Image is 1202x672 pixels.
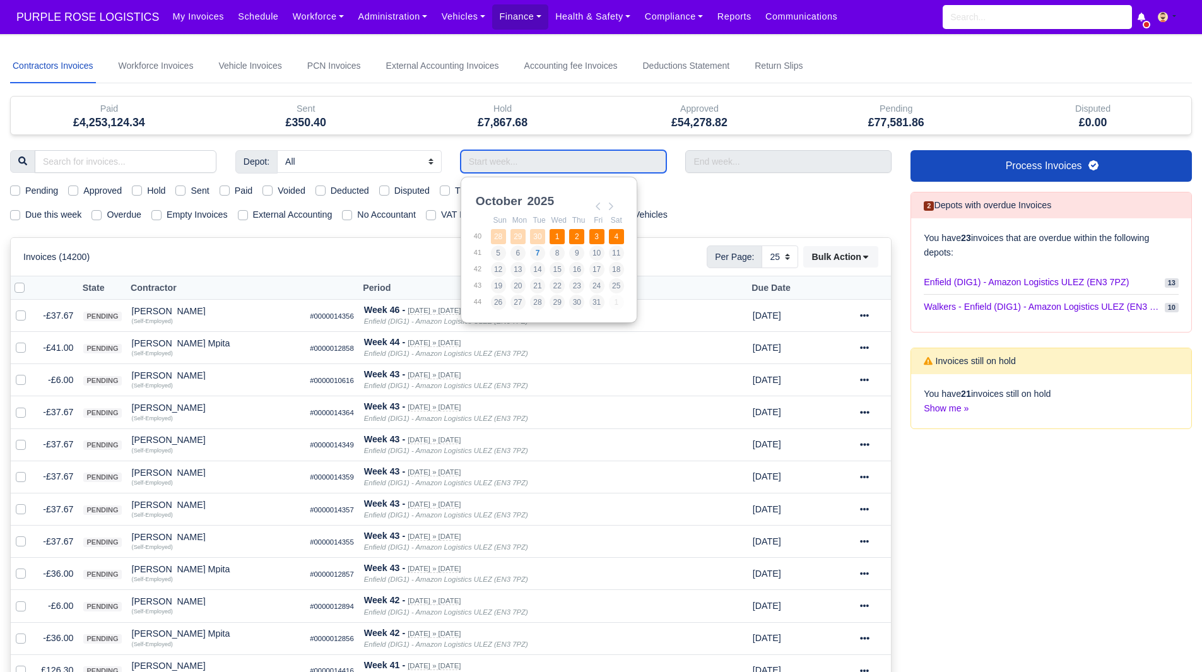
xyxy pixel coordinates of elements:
button: 26 [491,295,506,310]
iframe: Chat Widget [975,526,1202,672]
label: Due this week [25,208,81,222]
abbr: Sunday [493,216,507,225]
i: Enfield (DIG1) - Amazon Logistics ULEZ (EN3 7PZ) [364,543,528,551]
a: Schedule [231,4,285,29]
button: 4 [609,229,624,244]
i: Enfield (DIG1) - Amazon Logistics ULEZ (EN3 7PZ) [364,415,528,422]
button: 14 [530,262,545,277]
abbr: Saturday [611,216,622,225]
span: pending [83,473,121,482]
abbr: Friday [594,216,603,225]
div: [PERSON_NAME] [132,500,300,509]
i: Enfield (DIG1) - Amazon Logistics ULEZ (EN3 7PZ) [364,317,528,325]
small: [DATE] » [DATE] [408,500,461,509]
button: 19 [491,278,506,293]
span: 1 month from now [753,407,781,417]
i: Enfield (DIG1) - Amazon Logistics ULEZ (EN3 7PZ) [364,350,528,357]
button: Previous Month [591,199,606,214]
small: (Self-Employed) [132,350,173,357]
button: 3 [589,229,604,244]
strong: 23 [961,233,971,243]
a: Deductions Statement [640,49,732,83]
strong: Week 46 - [364,305,405,315]
button: 28 [530,295,545,310]
div: Sent [217,102,395,116]
abbr: Monday [512,216,527,225]
div: [PERSON_NAME] [132,597,300,606]
h5: £4,253,124.34 [20,116,198,129]
div: October [473,192,525,211]
a: PURPLE ROSE LOGISTICS [10,5,165,30]
i: Enfield (DIG1) - Amazon Logistics ULEZ (EN3 7PZ) [364,640,528,648]
div: [PERSON_NAME] Mpita [132,565,300,574]
button: 18 [609,262,624,277]
span: 1 month from now [753,471,781,481]
small: #0000012894 [310,603,354,610]
span: 13 [1165,278,1179,288]
div: [PERSON_NAME] [132,468,300,477]
button: 6 [510,245,526,261]
div: [PERSON_NAME] [132,403,300,412]
span: PURPLE ROSE LOGISTICS [10,4,165,30]
label: External Accounting [253,208,333,222]
strong: Week 43 - [364,531,405,541]
small: (Self-Employed) [132,382,173,389]
td: -£37.67 [36,461,78,493]
span: Walkers - Enfield (DIG1) - Amazon Logistics ULEZ (EN3 7PZ) [924,300,1160,314]
p: You have invoices that are overdue within the following depots: [924,231,1179,260]
a: Process Invoices [910,150,1192,182]
i: Enfield (DIG1) - Amazon Logistics ULEZ (EN3 7PZ) [364,575,528,583]
small: #0000010616 [310,377,354,384]
div: [PERSON_NAME] [132,661,300,670]
button: 30 [569,295,584,310]
th: Contractor [127,276,305,300]
span: Per Page: [707,245,762,268]
span: pending [83,440,121,450]
div: [PERSON_NAME] Mpita [132,339,300,348]
div: Hold [404,97,601,134]
abbr: Wednesday [551,216,567,225]
label: Approved [83,184,122,198]
div: [PERSON_NAME] [132,307,300,315]
strong: 21 [961,389,971,399]
span: 1 month from now [753,569,781,579]
a: Reports [710,4,758,29]
i: Enfield (DIG1) - Amazon Logistics ULEZ (EN3 7PZ) [364,511,528,519]
span: pending [83,408,121,418]
small: [DATE] » [DATE] [408,565,461,573]
div: Disputed [994,97,1191,134]
small: [DATE] » [DATE] [408,533,461,541]
button: Bulk Action [803,246,878,268]
button: 8 [550,245,565,261]
button: 2 [569,229,584,244]
h5: £350.40 [217,116,395,129]
i: Enfield (DIG1) - Amazon Logistics ULEZ (EN3 7PZ) [364,479,528,486]
a: Health & Safety [548,4,638,29]
small: [DATE] » [DATE] [408,403,461,411]
button: 24 [589,278,604,293]
span: 1 month from now [753,439,781,449]
span: pending [83,538,121,547]
button: 7 [530,245,545,261]
button: 15 [550,262,565,277]
a: Workforce [286,4,351,29]
span: 1 month from now [753,504,781,514]
a: Return Slips [752,49,805,83]
button: 20 [510,278,526,293]
label: Pending [25,184,58,198]
td: -£6.00 [36,590,78,622]
a: Compliance [638,4,710,29]
div: Approved [610,102,788,116]
span: pending [83,505,121,515]
button: 22 [550,278,565,293]
span: 1 month from now [753,375,781,385]
td: -£37.67 [36,526,78,558]
div: Approved [601,97,798,134]
small: (Self-Employed) [132,544,173,550]
i: Enfield (DIG1) - Amazon Logistics ULEZ (EN3 7PZ) [364,608,528,616]
small: [DATE] » [DATE] [408,371,461,379]
a: External Accounting Invoices [384,49,502,83]
span: pending [83,312,121,321]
